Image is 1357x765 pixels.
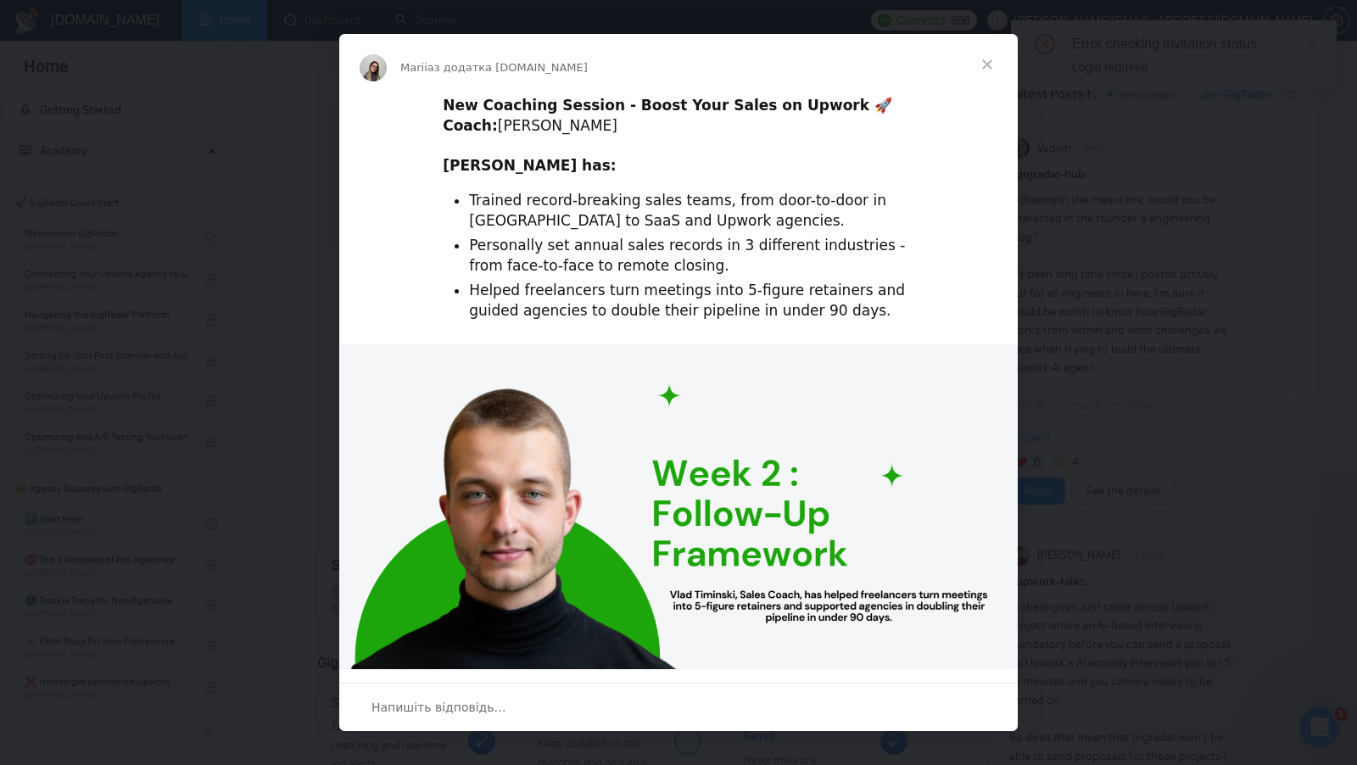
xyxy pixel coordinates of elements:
span: Закрити [957,34,1018,95]
li: Personally set annual sales records in 3 different industries - from face-to-face to remote closing. [469,236,914,276]
li: Trained record-breaking sales teams, from door-to-door in [GEOGRAPHIC_DATA] to SaaS and Upwork ag... [469,191,914,232]
b: Coach: [443,117,498,134]
li: Helped freelancers turn meetings into 5-figure retainers and guided agencies to double their pipe... [469,281,914,321]
span: Mariia [400,61,434,74]
b: New Coaching Session - Boost Your Sales on Upwork 🚀 [443,97,892,114]
div: ​ [PERSON_NAME] ​ ​ [443,96,914,176]
img: Profile image for Mariia [360,54,387,81]
span: Напишіть відповідь… [371,696,506,718]
span: з додатка [DOMAIN_NAME] [434,61,588,74]
b: [PERSON_NAME] has: [443,157,616,174]
div: Відкрити бесіду й відповісти [339,683,1018,731]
